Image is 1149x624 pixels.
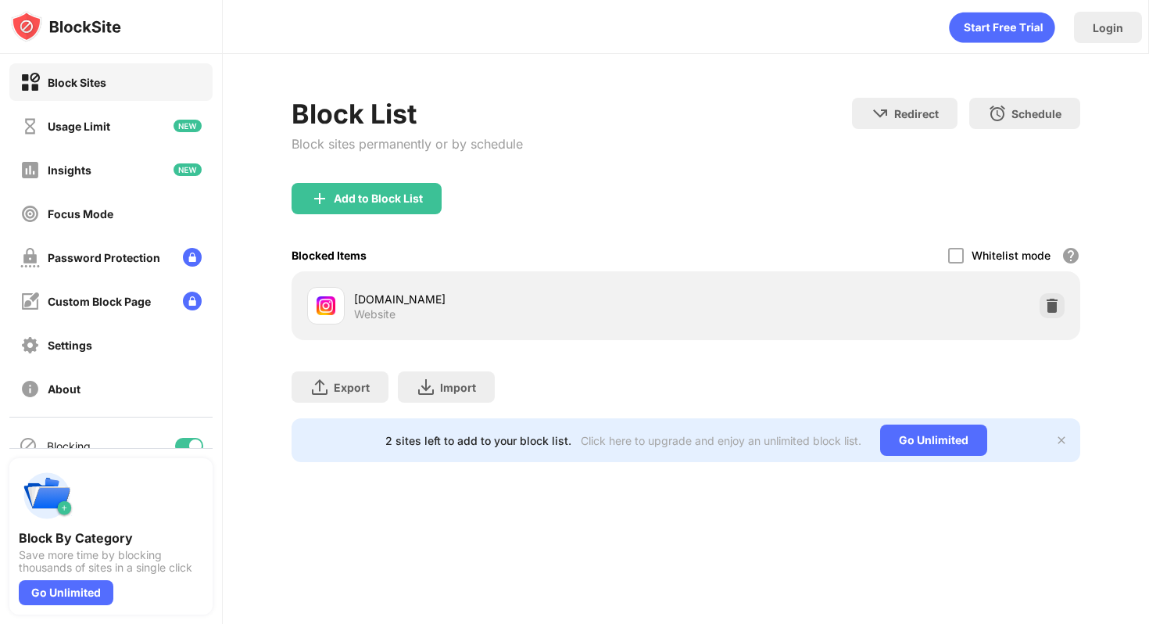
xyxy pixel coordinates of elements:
[48,251,160,264] div: Password Protection
[20,204,40,224] img: focus-off.svg
[334,381,370,394] div: Export
[47,439,91,453] div: Blocking
[48,76,106,89] div: Block Sites
[20,248,40,267] img: password-protection-off.svg
[174,163,202,176] img: new-icon.svg
[48,207,113,221] div: Focus Mode
[174,120,202,132] img: new-icon.svg
[581,434,861,447] div: Click here to upgrade and enjoy an unlimited block list.
[48,120,110,133] div: Usage Limit
[334,192,423,205] div: Add to Block List
[19,436,38,455] img: blocking-icon.svg
[48,382,81,396] div: About
[183,248,202,267] img: lock-menu.svg
[20,73,40,92] img: block-on.svg
[19,468,75,524] img: push-categories.svg
[48,295,151,308] div: Custom Block Page
[894,107,939,120] div: Redirect
[317,296,335,315] img: favicons
[20,160,40,180] img: insights-off.svg
[20,117,40,136] img: time-usage-off.svg
[19,530,203,546] div: Block By Category
[880,425,987,456] div: Go Unlimited
[1011,107,1061,120] div: Schedule
[19,580,113,605] div: Go Unlimited
[354,307,396,321] div: Website
[11,11,121,42] img: logo-blocksite.svg
[972,249,1051,262] div: Whitelist mode
[354,291,685,307] div: [DOMAIN_NAME]
[183,292,202,310] img: lock-menu.svg
[292,136,523,152] div: Block sites permanently or by schedule
[20,379,40,399] img: about-off.svg
[20,292,40,311] img: customize-block-page-off.svg
[292,249,367,262] div: Blocked Items
[48,163,91,177] div: Insights
[949,12,1055,43] div: animation
[1093,21,1123,34] div: Login
[1055,434,1068,446] img: x-button.svg
[19,549,203,574] div: Save more time by blocking thousands of sites in a single click
[48,339,92,352] div: Settings
[385,434,571,447] div: 2 sites left to add to your block list.
[20,335,40,355] img: settings-off.svg
[440,381,476,394] div: Import
[292,98,523,130] div: Block List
